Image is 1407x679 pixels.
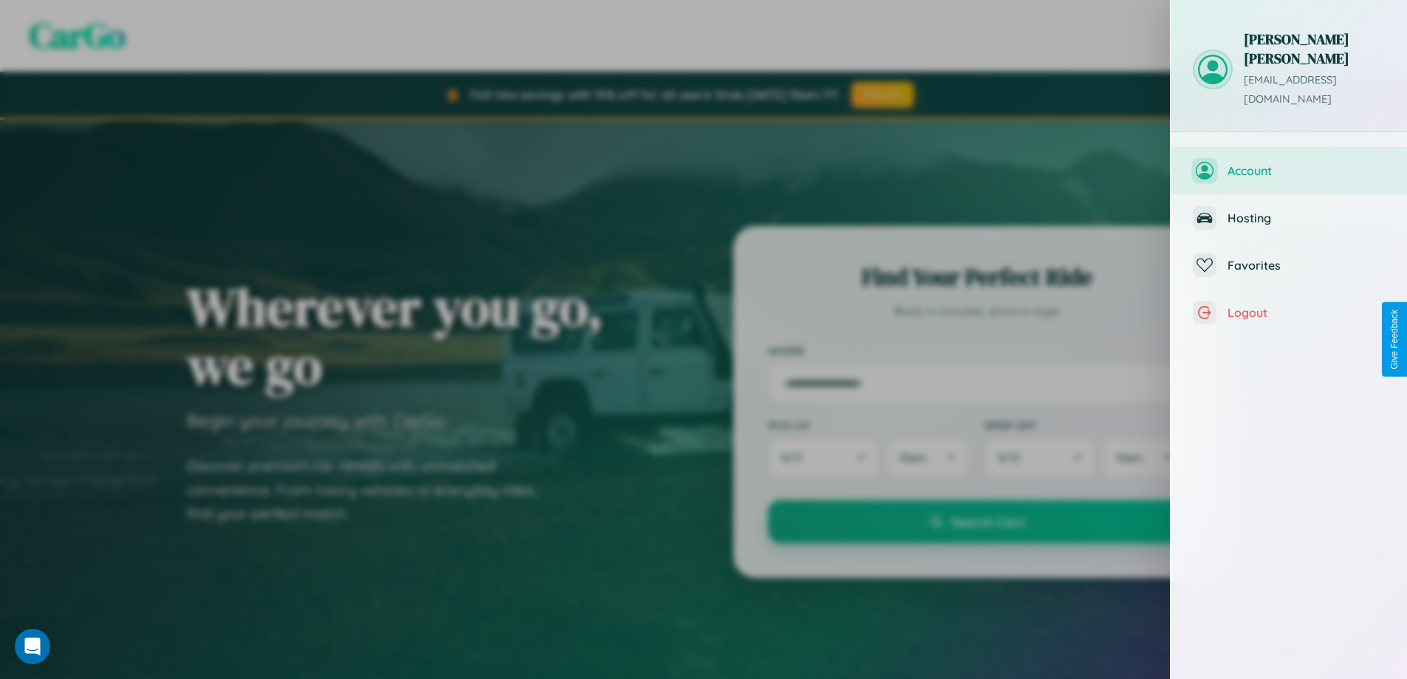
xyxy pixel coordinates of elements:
button: Hosting [1171,194,1407,242]
button: Account [1171,147,1407,194]
button: Favorites [1171,242,1407,289]
button: Logout [1171,289,1407,336]
span: Account [1228,163,1385,178]
p: [EMAIL_ADDRESS][DOMAIN_NAME] [1244,71,1385,109]
h3: [PERSON_NAME] [PERSON_NAME] [1244,30,1385,68]
div: Give Feedback [1389,310,1400,369]
span: Hosting [1228,211,1385,225]
span: Logout [1228,305,1385,320]
div: Open Intercom Messenger [15,629,50,664]
span: Favorites [1228,258,1385,273]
